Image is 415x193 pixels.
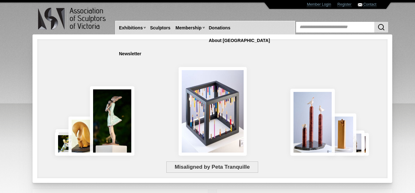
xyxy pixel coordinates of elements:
[328,113,356,156] img: Little Frog. Big Climb
[90,86,135,156] img: Connection
[206,22,233,34] a: Donations
[166,161,258,173] span: Misaligned by Peta Tranquille
[147,22,173,34] a: Sculptors
[358,3,362,6] img: Contact ASV
[206,35,273,46] a: About [GEOGRAPHIC_DATA]
[173,22,204,34] a: Membership
[116,48,144,60] a: Newsletter
[38,6,107,31] img: logo.png
[337,2,352,7] a: Register
[377,23,385,31] img: Search
[290,89,335,156] img: Rising Tides
[307,2,331,7] a: Member Login
[116,22,145,34] a: Exhibitions
[179,67,247,156] img: Misaligned
[363,2,376,7] a: Contact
